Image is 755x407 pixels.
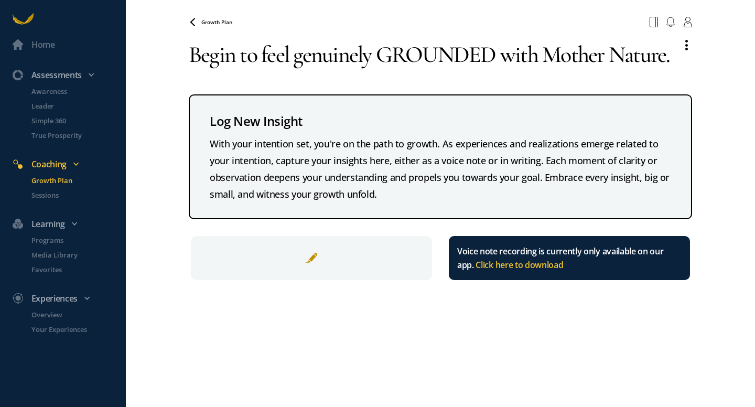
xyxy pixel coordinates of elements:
[19,130,126,141] a: True Prosperity
[31,235,124,245] p: Programs
[189,31,673,78] textarea: Begin to feel genuinely GROUNDED with Mother Nature.
[19,309,126,320] a: Overview
[31,264,124,275] p: Favorites
[31,38,55,51] div: Home
[476,259,563,271] span: Click here to download
[210,111,671,131] div: Log New Insight
[19,175,126,186] a: Growth Plan
[31,115,124,126] p: Simple 360
[31,175,124,186] p: Growth Plan
[6,217,130,231] div: Learning
[210,135,671,202] div: With your intention set, you're on the path to growth. As experiences and realizations emerge rel...
[31,101,124,111] p: Leader
[19,250,126,260] a: Media Library
[31,130,124,141] p: True Prosperity
[19,115,126,126] a: Simple 360
[31,86,124,97] p: Awareness
[6,157,130,171] div: Coaching
[19,264,126,275] a: Favorites
[19,190,126,200] a: Sessions
[201,18,232,26] span: Growth Plan
[31,309,124,320] p: Overview
[6,292,130,305] div: Experiences
[19,324,126,335] a: Your Experiences
[19,101,126,111] a: Leader
[19,235,126,245] a: Programs
[31,190,124,200] p: Sessions
[6,68,130,82] div: Assessments
[31,324,124,335] p: Your Experiences
[457,244,682,272] div: Voice note recording is currently only available on our app.
[19,86,126,97] a: Awareness
[31,250,124,260] p: Media Library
